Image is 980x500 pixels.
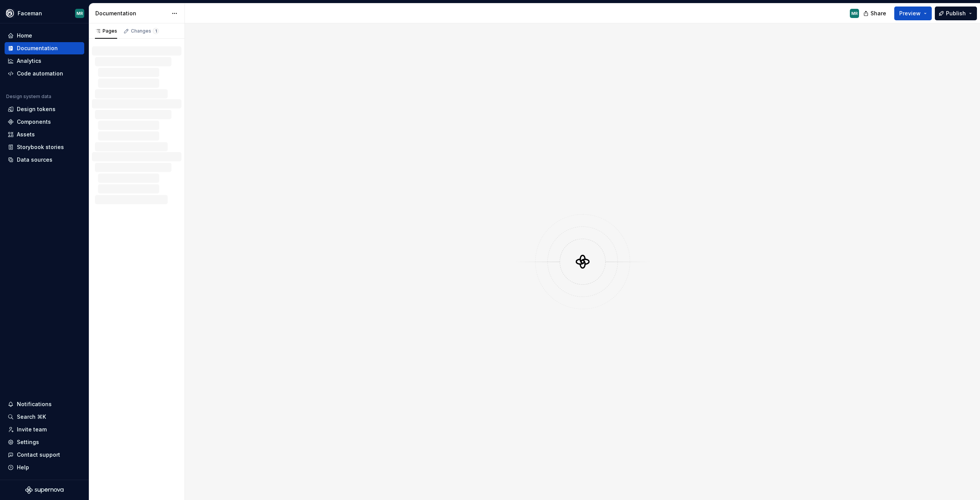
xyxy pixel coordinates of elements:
[2,5,87,21] button: FacemanMR
[5,30,84,42] a: Home
[131,28,159,34] div: Changes
[17,413,46,421] div: Search ⌘K
[5,103,84,115] a: Design tokens
[5,411,84,423] button: Search ⌘K
[25,486,64,494] svg: Supernova Logo
[859,7,891,20] button: Share
[5,116,84,128] a: Components
[5,9,15,18] img: 87d06435-c97f-426c-aa5d-5eb8acd3d8b3.png
[5,449,84,461] button: Contact support
[17,464,29,471] div: Help
[851,10,858,16] div: MR
[5,42,84,54] a: Documentation
[5,423,84,436] a: Invite team
[946,10,966,17] span: Publish
[18,10,42,17] div: Faceman
[17,118,51,126] div: Components
[153,28,159,34] span: 1
[894,7,932,20] button: Preview
[5,67,84,80] a: Code automation
[5,436,84,448] a: Settings
[5,128,84,141] a: Assets
[95,28,117,34] div: Pages
[5,55,84,67] a: Analytics
[17,143,64,151] div: Storybook stories
[5,461,84,474] button: Help
[871,10,886,17] span: Share
[17,131,35,138] div: Assets
[17,451,60,459] div: Contact support
[17,105,56,113] div: Design tokens
[17,32,32,39] div: Home
[77,10,83,16] div: MR
[5,398,84,410] button: Notifications
[17,70,63,77] div: Code automation
[95,10,168,17] div: Documentation
[17,426,47,433] div: Invite team
[17,57,41,65] div: Analytics
[5,154,84,166] a: Data sources
[6,93,51,100] div: Design system data
[17,438,39,446] div: Settings
[17,400,52,408] div: Notifications
[899,10,921,17] span: Preview
[17,44,58,52] div: Documentation
[17,156,52,164] div: Data sources
[5,141,84,153] a: Storybook stories
[935,7,977,20] button: Publish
